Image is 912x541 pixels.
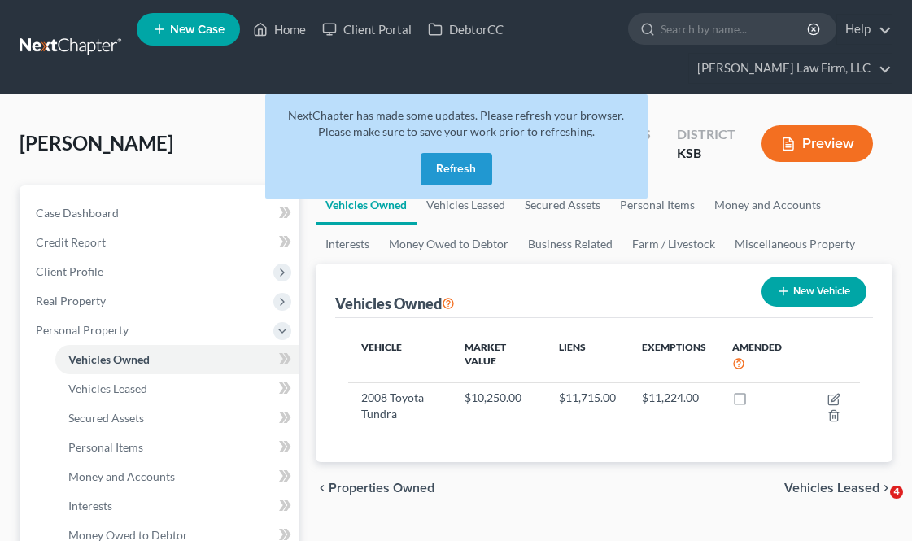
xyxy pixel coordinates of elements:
[36,206,119,220] span: Case Dashboard
[546,382,629,430] td: $11,715.00
[421,153,492,185] button: Refresh
[879,482,892,495] i: chevron_right
[316,225,379,264] a: Interests
[36,323,129,337] span: Personal Property
[857,486,896,525] iframe: Intercom live chat
[677,144,735,163] div: KSB
[420,15,512,44] a: DebtorCC
[452,382,545,430] td: $10,250.00
[348,382,452,430] td: 2008 Toyota Tundra
[689,54,892,83] a: [PERSON_NAME] Law Firm, LLC
[36,264,103,278] span: Client Profile
[610,185,705,225] a: Personal Items
[36,235,106,249] span: Credit Report
[170,24,225,36] span: New Case
[288,108,624,138] span: NextChapter has made some updates. Please refresh your browser. Please make sure to save your wor...
[705,185,831,225] a: Money and Accounts
[837,15,892,44] a: Help
[725,225,865,264] a: Miscellaneous Property
[20,131,173,155] span: [PERSON_NAME]
[316,482,434,495] button: chevron_left Properties Owned
[629,331,719,382] th: Exemptions
[23,199,299,228] a: Case Dashboard
[23,228,299,257] a: Credit Report
[68,440,143,454] span: Personal Items
[314,15,420,44] a: Client Portal
[36,294,106,308] span: Real Property
[661,14,809,44] input: Search by name...
[245,15,314,44] a: Home
[518,225,622,264] a: Business Related
[890,486,903,499] span: 4
[68,469,175,483] span: Money and Accounts
[761,277,866,307] button: New Vehicle
[329,482,434,495] span: Properties Owned
[68,382,147,395] span: Vehicles Leased
[379,225,518,264] a: Money Owed to Debtor
[55,374,299,404] a: Vehicles Leased
[348,331,452,382] th: Vehicle
[55,345,299,374] a: Vehicles Owned
[677,125,735,144] div: District
[629,382,719,430] td: $11,224.00
[546,331,629,382] th: Liens
[719,331,803,382] th: Amended
[55,462,299,491] a: Money and Accounts
[784,482,879,495] span: Vehicles Leased
[55,433,299,462] a: Personal Items
[55,491,299,521] a: Interests
[622,225,725,264] a: Farm / Livestock
[68,411,144,425] span: Secured Assets
[55,404,299,433] a: Secured Assets
[316,482,329,495] i: chevron_left
[761,125,873,162] button: Preview
[335,294,455,313] div: Vehicles Owned
[452,331,545,382] th: Market Value
[68,352,150,366] span: Vehicles Owned
[784,482,892,495] button: Vehicles Leased chevron_right
[68,499,112,513] span: Interests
